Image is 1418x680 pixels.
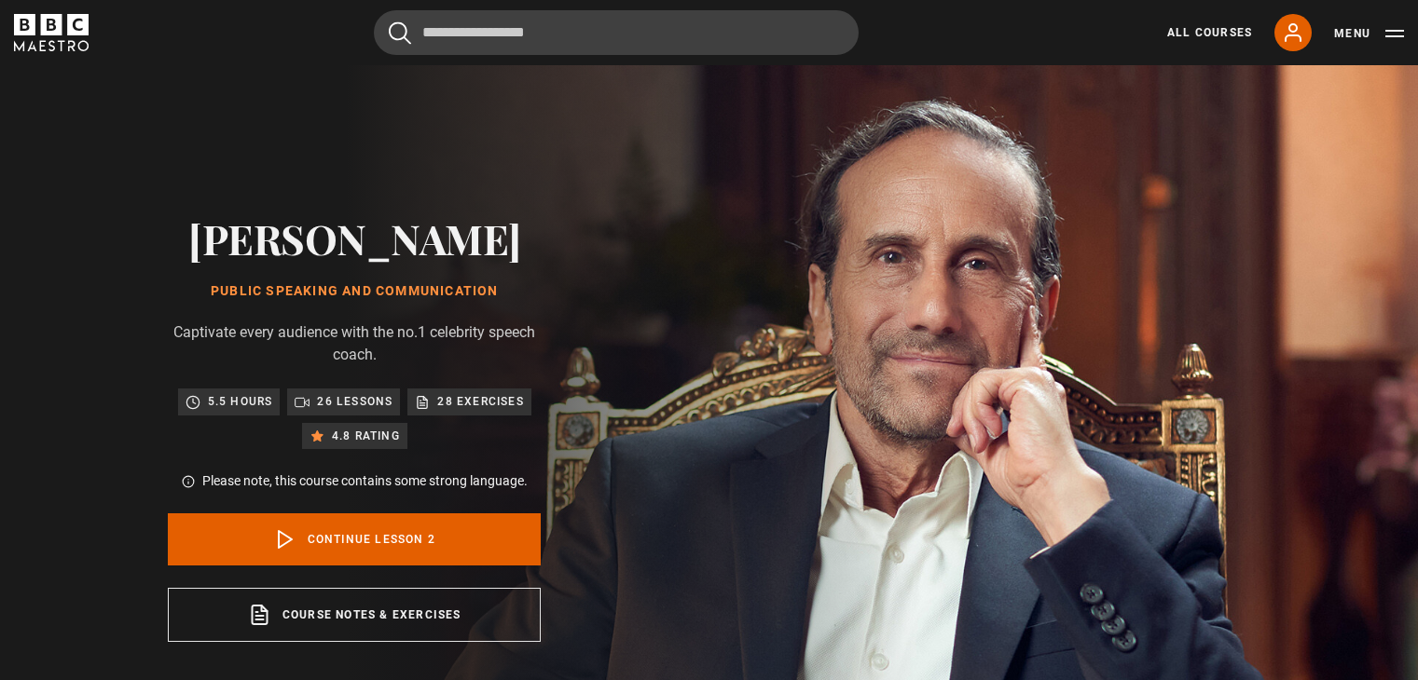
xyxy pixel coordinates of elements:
h1: Public Speaking and Communication [168,284,541,299]
input: Search [374,10,859,55]
p: Captivate every audience with the no.1 celebrity speech coach. [168,321,541,366]
a: All Courses [1167,24,1252,41]
p: 26 lessons [317,392,392,411]
button: Submit the search query [389,21,411,45]
h2: [PERSON_NAME] [168,214,541,262]
p: 4.8 rating [332,427,400,445]
button: Toggle navigation [1334,24,1404,43]
p: 5.5 hours [208,392,273,411]
p: Please note, this course contains some strong language. [202,471,528,491]
svg: BBC Maestro [14,14,89,51]
a: Continue lesson 2 [168,513,541,565]
p: 28 exercises [437,392,523,411]
a: Course notes & exercises [168,588,541,642]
